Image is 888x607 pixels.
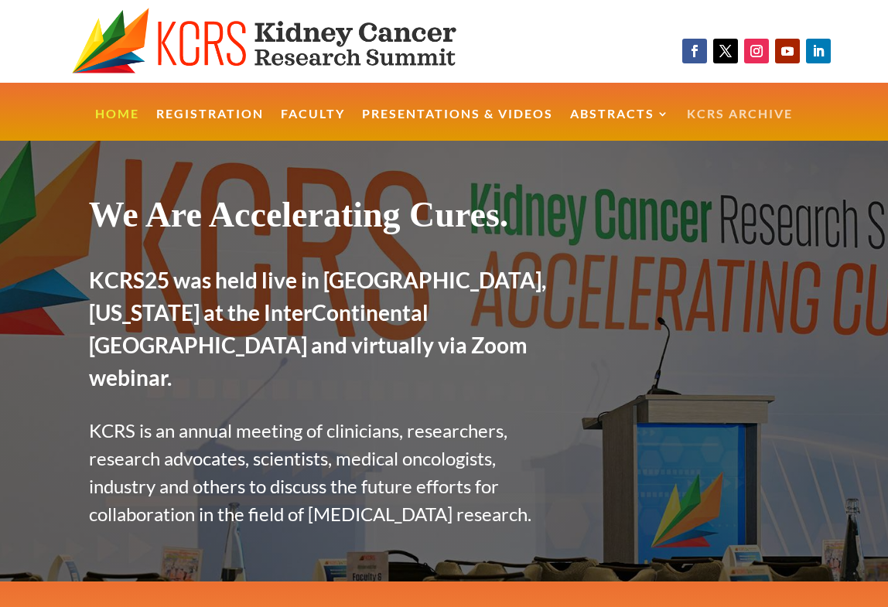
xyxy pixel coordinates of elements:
a: Follow on Youtube [775,39,800,63]
a: Abstracts [570,108,670,142]
a: Registration [156,108,264,142]
a: Faculty [281,108,345,142]
a: KCRS Archive [687,108,793,142]
img: KCRS generic logo wide [72,8,504,75]
a: Follow on Instagram [744,39,769,63]
a: Follow on X [713,39,738,63]
a: Follow on Facebook [682,39,707,63]
a: Follow on LinkedIn [806,39,831,63]
h1: We Are Accelerating Cures. [89,193,549,244]
a: Presentations & Videos [362,108,553,142]
a: Home [95,108,139,142]
h2: KCRS25 was held live in [GEOGRAPHIC_DATA], [US_STATE] at the InterContinental [GEOGRAPHIC_DATA] a... [89,264,549,401]
p: KCRS is an annual meeting of clinicians, researchers, research advocates, scientists, medical onc... [89,417,549,528]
